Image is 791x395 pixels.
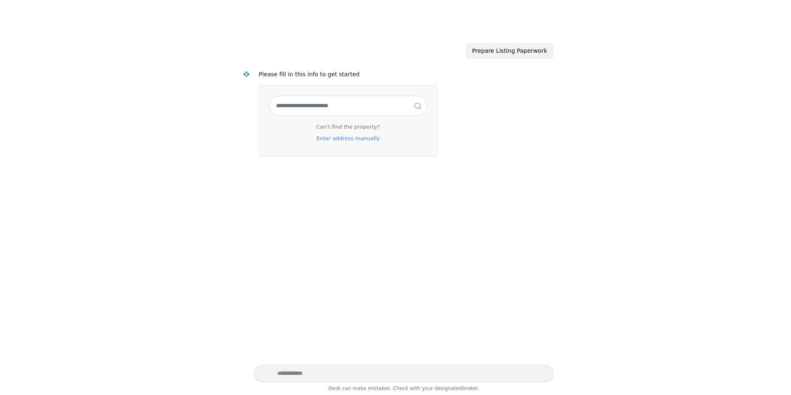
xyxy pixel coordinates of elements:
[316,122,380,131] p: Can't find the property?
[243,71,250,78] img: Desk
[466,43,554,59] div: Prepare Listing Paperwork
[310,131,386,146] p: Enter address manually
[254,384,554,395] div: Desk can make mistakes. Check with your broker.
[254,365,554,382] textarea: Write your prompt here
[259,70,547,79] div: Please fill in this info to get started
[435,386,462,391] span: designated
